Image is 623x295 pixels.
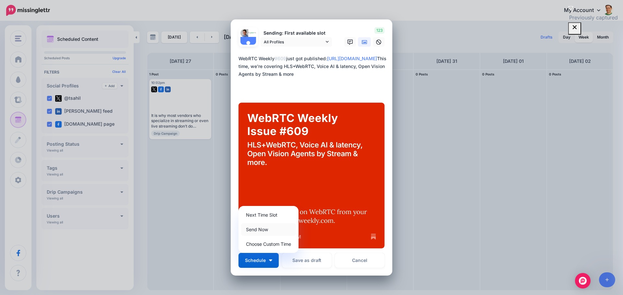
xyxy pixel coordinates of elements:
[238,253,279,268] button: Schedule
[282,253,332,268] button: Save as draft
[240,37,256,52] img: user_default_image.png
[374,27,385,34] span: 123
[238,103,385,248] img: NN0T05S231VWXD7USNUN8CK4SFOAZQDR.jpg
[575,273,591,289] div: Open Intercom Messenger
[335,253,385,268] a: Cancel
[269,259,272,261] img: arrow-down-white.png
[238,55,388,78] div: WebRTC Weekly just got published: This time, we're covering HLS+WebRTC, Voice AI & latency, Open ...
[240,29,248,37] img: portrait-512x512-19370.jpg
[238,206,299,253] div: Schedule
[245,258,266,263] span: Schedule
[241,209,296,221] a: Next Time Slot
[241,238,296,250] a: Choose Custom Time
[264,39,324,45] span: All Profiles
[261,37,332,47] a: All Profiles
[261,29,332,37] p: Sending: First available slot
[248,29,256,37] img: 14446026_998167033644330_331161593929244144_n-bsa28576.png
[241,223,296,236] a: Send Now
